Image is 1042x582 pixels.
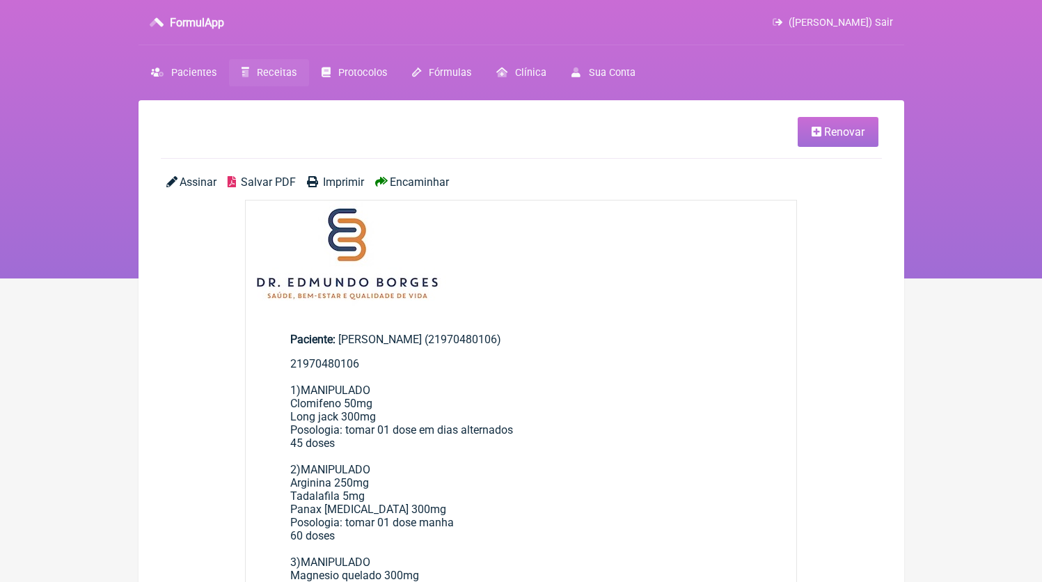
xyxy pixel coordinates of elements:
a: Pacientes [139,59,229,86]
h3: FormulApp [170,16,224,29]
span: Encaminhar [390,175,449,189]
span: Receitas [257,67,297,79]
a: Fórmulas [400,59,484,86]
span: Renovar [824,125,865,139]
span: Clínica [515,67,546,79]
a: Salvar PDF [228,175,296,189]
a: Sua Conta [559,59,647,86]
a: ([PERSON_NAME]) Sair [773,17,892,29]
a: Receitas [229,59,309,86]
div: [PERSON_NAME] (21970480106) [290,333,752,346]
span: Salvar PDF [241,175,296,189]
a: Protocolos [309,59,400,86]
span: Imprimir [323,175,364,189]
a: Assinar [166,175,216,189]
a: Clínica [484,59,559,86]
span: Paciente: [290,333,336,346]
span: Pacientes [171,67,216,79]
span: Fórmulas [429,67,471,79]
span: ([PERSON_NAME]) Sair [789,17,893,29]
span: Protocolos [338,67,387,79]
a: Renovar [798,117,878,147]
img: 2Q== [246,200,448,308]
a: Imprimir [307,175,364,189]
span: Sua Conta [589,67,636,79]
span: Assinar [180,175,216,189]
a: Encaminhar [375,175,449,189]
